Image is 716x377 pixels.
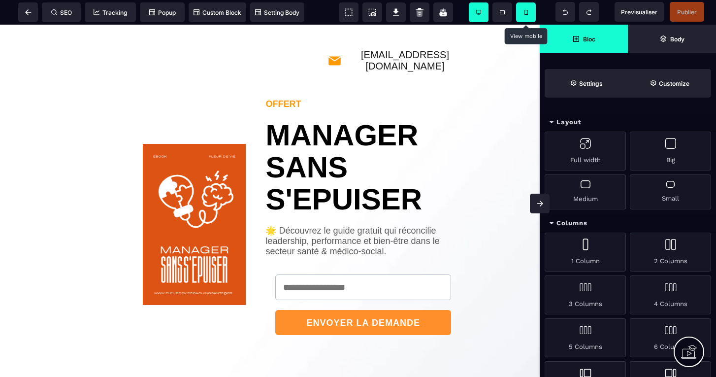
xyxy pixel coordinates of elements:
[51,9,72,16] span: SEO
[615,2,664,22] span: Preview
[579,80,603,87] strong: Settings
[630,132,711,171] div: Big
[540,113,716,132] div: Layout
[659,80,689,87] strong: Customize
[545,69,628,98] span: Settings
[677,8,697,16] span: Publier
[362,2,382,22] span: Screenshot
[342,25,468,47] text: [EMAIL_ADDRESS][DOMAIN_NAME]
[149,9,176,16] span: Popup
[194,9,241,16] span: Custom Block
[339,2,358,22] span: View components
[327,29,342,43] img: 8aeef015e0ebd4251a34490ffea99928_mail.png
[255,9,299,16] span: Setting Body
[630,233,711,272] div: 2 Columns
[628,25,716,53] span: Open Layer Manager
[265,85,461,191] text: MANAGER SANS S'EPUISER
[628,69,711,98] span: Open Style Manager
[94,9,127,16] span: Tracking
[265,201,461,242] text: 🌟 Découvrez le guide gratuit qui réconcilie leadership, performance et bien-être dans le secteur ...
[143,119,246,280] img: 139a9c0127c1842eafd12cea98a85ebc_FLEUR_DE_VIE.png
[630,174,711,209] div: Small
[583,35,595,43] strong: Bloc
[545,318,626,357] div: 5 Columns
[630,318,711,357] div: 6 Columns
[545,275,626,314] div: 3 Columns
[545,174,626,209] div: Medium
[275,285,451,310] button: ENVOYER LA DEMANDE
[540,25,628,53] span: Open Blocks
[621,8,657,16] span: Previsualiser
[670,35,684,43] strong: Body
[540,214,716,233] div: Columns
[630,275,711,314] div: 4 Columns
[545,233,626,272] div: 1 Column
[545,132,626,171] div: Full width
